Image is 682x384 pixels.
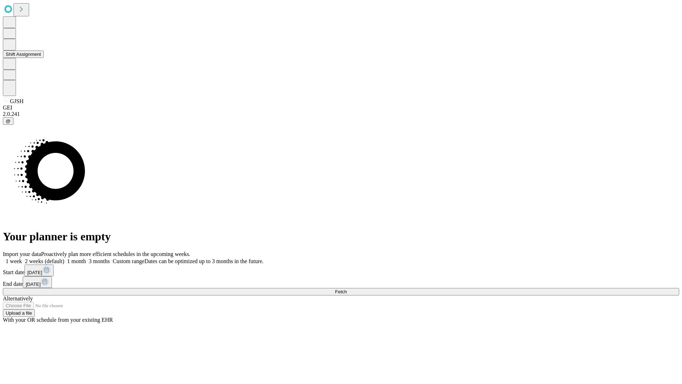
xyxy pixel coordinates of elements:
[3,265,679,276] div: Start date
[25,258,64,264] span: 2 weeks (default)
[3,251,41,257] span: Import your data
[23,276,52,288] button: [DATE]
[89,258,110,264] span: 3 months
[3,317,113,323] span: With your OR schedule from your existing EHR
[3,50,44,58] button: Shift Assignment
[25,265,54,276] button: [DATE]
[3,276,679,288] div: End date
[3,105,679,111] div: GEI
[3,117,13,125] button: @
[3,295,33,302] span: Alternatively
[145,258,264,264] span: Dates can be optimized up to 3 months in the future.
[113,258,144,264] span: Custom range
[6,258,22,264] span: 1 week
[67,258,86,264] span: 1 month
[3,288,679,295] button: Fetch
[3,230,679,243] h1: Your planner is empty
[10,98,23,104] span: GJSH
[6,118,11,124] span: @
[335,289,347,294] span: Fetch
[41,251,190,257] span: Proactively plan more efficient schedules in the upcoming weeks.
[27,270,42,275] span: [DATE]
[3,111,679,117] div: 2.0.241
[3,309,35,317] button: Upload a file
[26,282,40,287] span: [DATE]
